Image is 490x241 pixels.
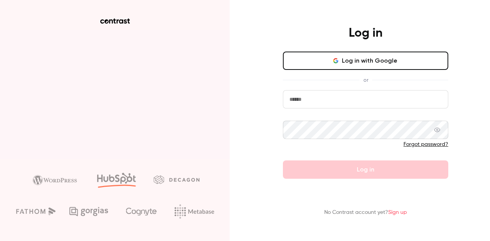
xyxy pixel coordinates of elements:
a: Forgot password? [403,142,448,147]
button: Log in with Google [283,52,448,70]
a: Sign up [388,210,407,215]
p: No Contrast account yet? [324,209,407,217]
h4: Log in [349,26,382,41]
img: decagon [154,175,199,184]
span: or [359,76,372,84]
